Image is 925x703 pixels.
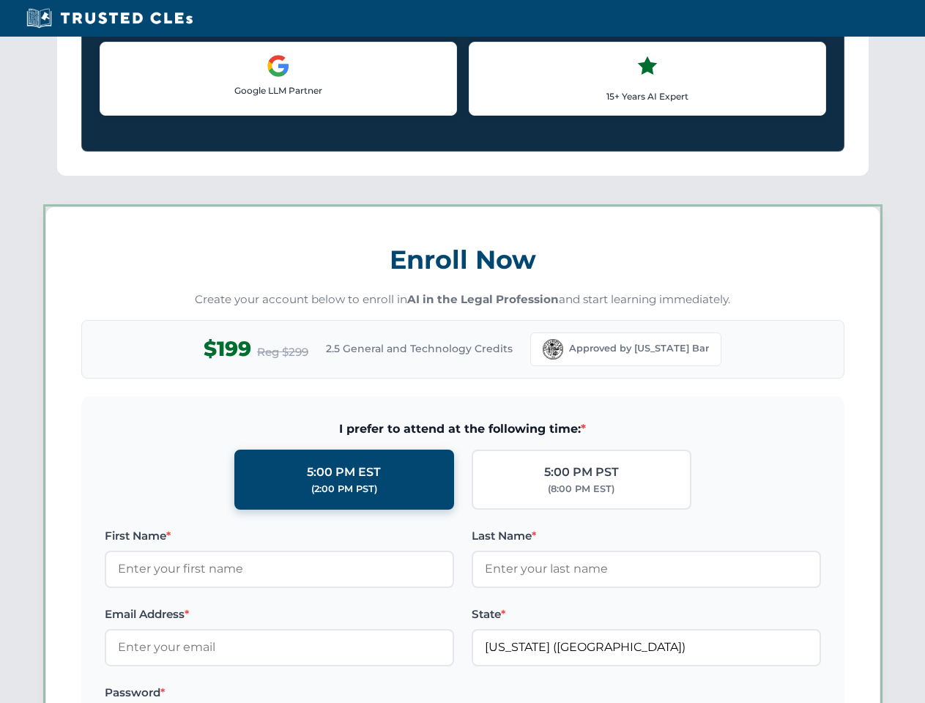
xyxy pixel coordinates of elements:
input: Florida (FL) [472,629,821,666]
div: (2:00 PM PST) [311,482,377,496]
label: Last Name [472,527,821,545]
p: Google LLM Partner [112,83,445,97]
input: Enter your first name [105,551,454,587]
label: Email Address [105,606,454,623]
span: Reg $299 [257,343,308,361]
div: (8:00 PM EST) [548,482,614,496]
div: 5:00 PM EST [307,463,381,482]
span: Approved by [US_STATE] Bar [569,341,709,356]
strong: AI in the Legal Profession [407,292,559,306]
img: Trusted CLEs [22,7,197,29]
div: 5:00 PM PST [544,463,619,482]
label: State [472,606,821,623]
img: Google [267,54,290,78]
label: Password [105,684,454,702]
span: $199 [204,332,251,365]
img: Florida Bar [543,339,563,360]
input: Enter your last name [472,551,821,587]
span: I prefer to attend at the following time: [105,420,821,439]
label: First Name [105,527,454,545]
h3: Enroll Now [81,237,844,283]
span: 2.5 General and Technology Credits [326,341,513,357]
p: 15+ Years AI Expert [481,89,814,103]
input: Enter your email [105,629,454,666]
p: Create your account below to enroll in and start learning immediately. [81,291,844,308]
